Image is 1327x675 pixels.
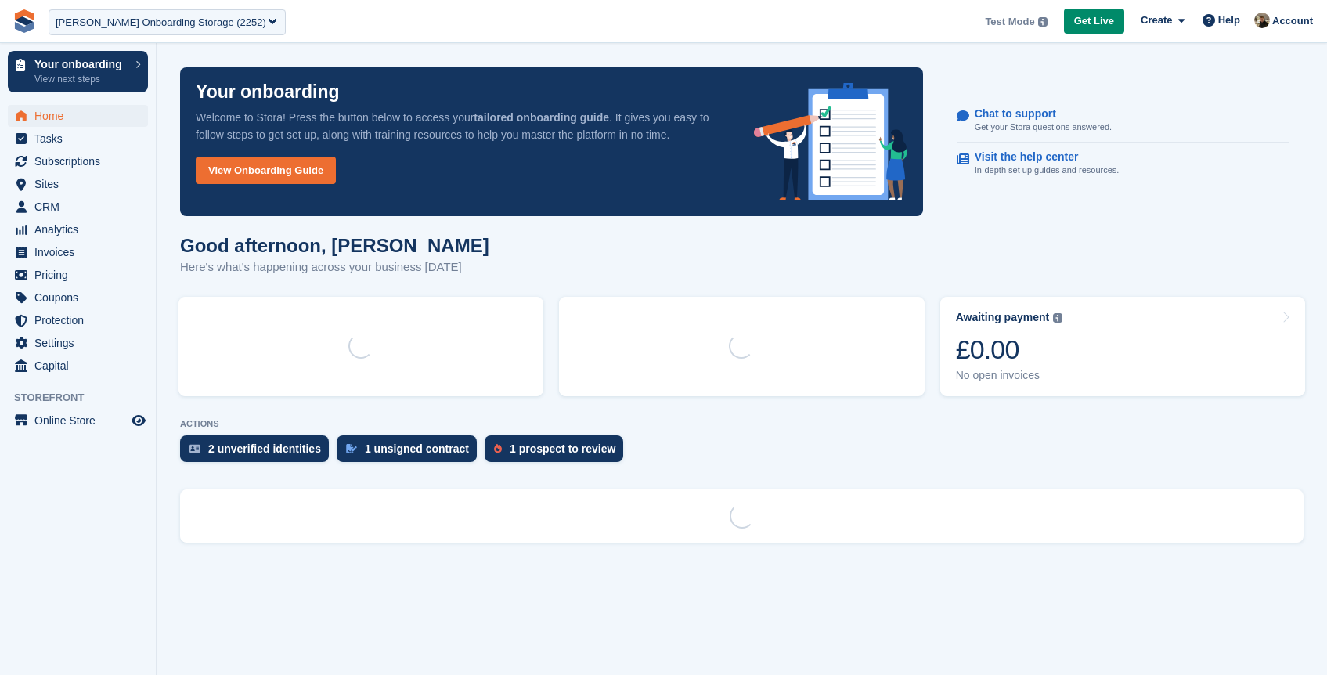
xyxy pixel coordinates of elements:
span: Get Live [1074,13,1114,29]
span: Online Store [34,410,128,431]
img: icon-info-grey-7440780725fd019a000dd9b08b2336e03edf1995a4989e88bcd33f0948082b44.svg [1038,17,1048,27]
a: menu [8,332,148,354]
span: Coupons [34,287,128,309]
span: Protection [34,309,128,331]
span: Sites [34,173,128,195]
p: View next steps [34,72,128,86]
span: Help [1218,13,1240,28]
a: Awaiting payment £0.00 No open invoices [940,297,1305,396]
a: menu [8,173,148,195]
div: Awaiting payment [956,311,1050,324]
span: Create [1141,13,1172,28]
div: £0.00 [956,334,1063,366]
div: No open invoices [956,369,1063,382]
span: Test Mode [985,14,1034,30]
a: Chat to support Get your Stora questions answered. [957,99,1289,143]
div: 1 prospect to review [510,442,615,455]
span: Settings [34,332,128,354]
span: Analytics [34,218,128,240]
a: menu [8,287,148,309]
p: Get your Stora questions answered. [975,121,1112,134]
span: Tasks [34,128,128,150]
p: Visit the help center [975,150,1107,164]
a: menu [8,150,148,172]
strong: tailored onboarding guide [474,111,609,124]
span: Storefront [14,390,156,406]
div: 1 unsigned contract [365,442,469,455]
a: menu [8,241,148,263]
p: Your onboarding [196,83,340,101]
img: icon-info-grey-7440780725fd019a000dd9b08b2336e03edf1995a4989e88bcd33f0948082b44.svg [1053,313,1062,323]
a: 2 unverified identities [180,435,337,470]
p: Chat to support [975,107,1099,121]
a: menu [8,309,148,331]
p: Here's what's happening across your business [DATE] [180,258,489,276]
span: Pricing [34,264,128,286]
a: View Onboarding Guide [196,157,336,184]
img: stora-icon-8386f47178a22dfd0bd8f6a31ec36ba5ce8667c1dd55bd0f319d3a0aa187defe.svg [13,9,36,33]
a: menu [8,105,148,127]
span: CRM [34,196,128,218]
a: menu [8,128,148,150]
span: Subscriptions [34,150,128,172]
span: Home [34,105,128,127]
span: Account [1272,13,1313,29]
div: [PERSON_NAME] Onboarding Storage (2252) [56,15,266,31]
a: menu [8,410,148,431]
a: Visit the help center In-depth set up guides and resources. [957,143,1289,185]
a: Preview store [129,411,148,430]
img: prospect-51fa495bee0391a8d652442698ab0144808aea92771e9ea1ae160a38d050c398.svg [494,444,502,453]
p: Welcome to Stora! Press the button below to access your . It gives you easy to follow steps to ge... [196,109,729,143]
a: 1 prospect to review [485,435,631,470]
span: Capital [34,355,128,377]
p: Your onboarding [34,59,128,70]
h1: Good afternoon, [PERSON_NAME] [180,235,489,256]
a: menu [8,355,148,377]
a: 1 unsigned contract [337,435,485,470]
a: menu [8,264,148,286]
div: 2 unverified identities [208,442,321,455]
img: verify_identity-adf6edd0f0f0b5bbfe63781bf79b02c33cf7c696d77639b501bdc392416b5a36.svg [189,444,200,453]
span: Invoices [34,241,128,263]
a: menu [8,196,148,218]
img: onboarding-info-6c161a55d2c0e0a8cae90662b2fe09162a5109e8cc188191df67fb4f79e88e88.svg [754,83,907,200]
img: Oliver Bruce [1254,13,1270,28]
p: ACTIONS [180,419,1304,429]
a: Your onboarding View next steps [8,51,148,92]
img: contract_signature_icon-13c848040528278c33f63329250d36e43548de30e8caae1d1a13099fd9432cc5.svg [346,444,357,453]
a: menu [8,218,148,240]
a: Get Live [1064,9,1124,34]
p: In-depth set up guides and resources. [975,164,1120,177]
